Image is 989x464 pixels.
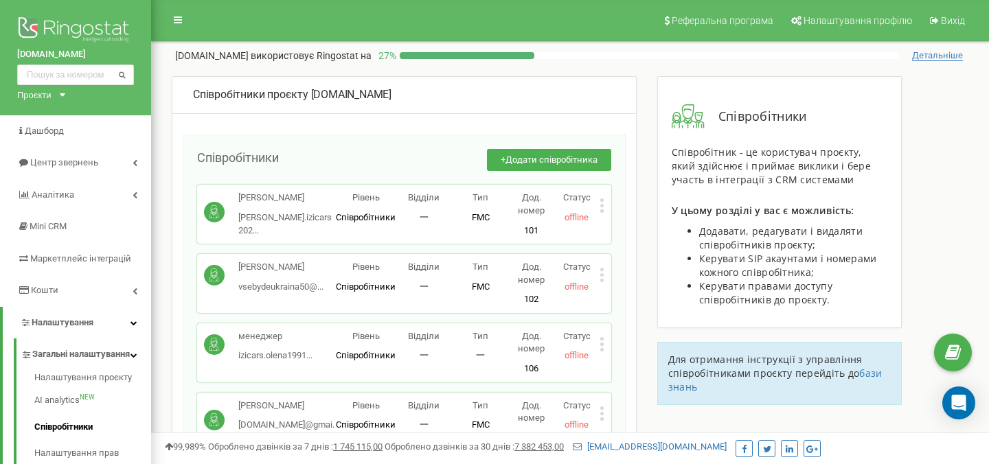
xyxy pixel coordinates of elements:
[509,293,554,306] p: 102
[372,49,400,62] p: 27 %
[238,350,312,360] span: izicars.olena1991...
[238,261,323,274] p: [PERSON_NAME]
[672,204,854,217] span: У цьому розділі у вас є можливість:
[518,262,545,285] span: Дод. номер
[32,348,130,361] span: Загальні налаштування
[705,108,807,126] span: Співробітники
[238,399,336,413] p: [PERSON_NAME]
[518,400,545,424] span: Дод. номер
[352,192,380,202] span: Рівень
[34,387,151,414] a: AI analyticsNEW
[563,400,591,410] span: Статус
[336,350,396,360] span: Співробітники
[420,350,429,360] span: 一
[473,400,488,410] span: Тип
[165,441,206,452] span: 99,989%
[21,338,151,367] a: Загальні налаштування
[30,157,98,167] span: Центр звернень
[573,441,727,452] a: [EMAIL_ADDRESS][DOMAIN_NAME]
[31,285,58,295] span: Кошти
[472,419,490,430] span: FMC
[336,419,396,430] span: Співробітники
[238,281,323,292] span: vsebydeukraina50@...
[518,192,545,216] span: Дод. номер
[514,441,564,452] u: 7 382 453,00
[509,224,554,237] p: 101
[565,419,589,430] span: offline
[509,362,554,375] p: 106
[565,212,589,222] span: offline
[420,212,429,222] span: 一
[420,419,429,430] span: 一
[25,126,64,136] span: Дашборд
[420,281,429,292] span: 一
[473,192,488,202] span: Тип
[238,212,332,235] span: [PERSON_NAME].izicars202...
[472,281,490,292] span: FMC
[336,281,396,292] span: Співробітники
[408,192,440,202] span: Відділи
[563,192,591,202] span: Статус
[699,279,832,306] span: Керувати правами доступу співробітників до проєкту.
[408,400,440,410] span: Відділи
[32,317,93,327] span: Налаштування
[336,212,396,222] span: Співробітники
[408,262,440,272] span: Відділи
[472,212,490,222] span: FMC
[352,331,380,341] span: Рівень
[3,307,151,339] a: Налаштування
[408,331,440,341] span: Відділи
[941,15,965,26] span: Вихід
[473,262,488,272] span: Тип
[238,330,312,343] p: менеджер
[672,15,773,26] span: Реферальна програма
[251,50,372,61] span: використовує Ringostat на
[193,88,308,101] span: Співробітники проєкту
[193,87,615,103] div: [DOMAIN_NAME]
[385,441,564,452] span: Оброблено дзвінків за 30 днів :
[699,252,877,279] span: Керувати SIP акаунтами і номерами кожного співробітника;
[452,349,508,362] p: 一
[565,281,589,292] span: offline
[17,14,134,48] img: Ringostat logo
[668,353,863,380] span: Для отримання інструкції з управління співробітниками проєкту перейдіть до
[17,48,134,61] a: [DOMAIN_NAME]
[238,192,336,205] p: [PERSON_NAME]
[34,371,151,388] a: Налаштування проєкту
[565,350,589,360] span: offline
[473,331,488,341] span: Тип
[672,146,871,186] span: Співробітник - це користувач проєкту, який здійснює і приймає виклики і бере участь в інтеграції ...
[563,262,591,272] span: Статус
[197,150,279,165] span: Співробітники
[518,331,545,354] span: Дод. номер
[804,15,912,26] span: Налаштування профілю
[699,224,863,251] span: Додавати, редагувати і видаляти співробітників проєкту;
[208,441,383,452] span: Оброблено дзвінків за 7 днів :
[30,253,131,264] span: Маркетплейс інтеграцій
[509,432,554,445] p: 108
[30,221,67,231] span: Mini CRM
[238,419,334,443] span: [DOMAIN_NAME]@gmai...
[912,50,963,61] span: Детальніше
[505,154,598,165] span: Додати співробітника
[942,386,975,419] div: Open Intercom Messenger
[333,441,383,452] u: 1 745 115,00
[352,262,380,272] span: Рівень
[32,189,74,200] span: Аналiтика
[17,89,52,102] div: Проєкти
[34,414,151,441] a: Співробітники
[175,49,372,62] p: [DOMAIN_NAME]
[563,331,591,341] span: Статус
[668,367,883,393] a: бази знань
[352,400,380,410] span: Рівень
[17,65,134,85] input: Пошук за номером
[487,149,611,172] button: +Додати співробітника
